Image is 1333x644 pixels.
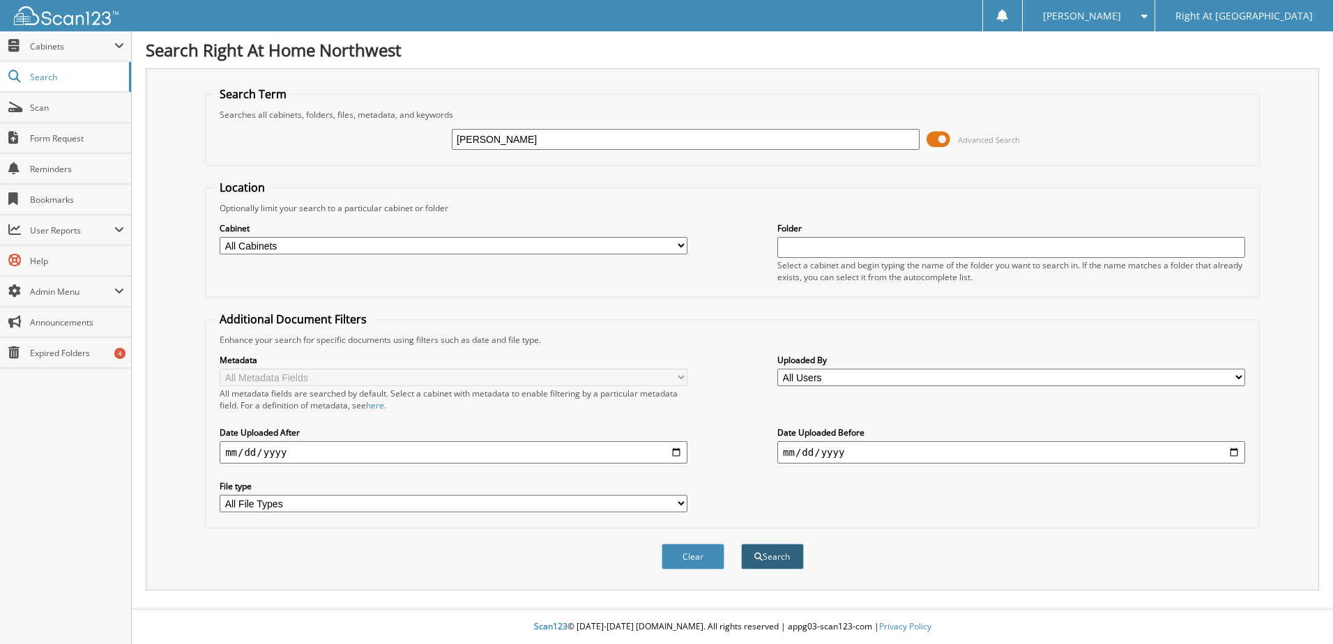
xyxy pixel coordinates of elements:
[213,202,1252,214] div: Optionally limit your search to a particular cabinet or folder
[220,354,687,366] label: Metadata
[777,222,1245,234] label: Folder
[1175,12,1313,20] span: Right At [GEOGRAPHIC_DATA]
[30,40,114,52] span: Cabinets
[30,286,114,298] span: Admin Menu
[213,109,1252,121] div: Searches all cabinets, folders, files, metadata, and keywords
[1263,577,1333,644] iframe: Chat Widget
[777,354,1245,366] label: Uploaded By
[220,480,687,492] label: File type
[213,86,294,102] legend: Search Term
[30,71,122,83] span: Search
[220,427,687,438] label: Date Uploaded After
[30,102,124,114] span: Scan
[114,348,125,359] div: 4
[220,441,687,463] input: start
[1043,12,1121,20] span: [PERSON_NAME]
[741,544,804,569] button: Search
[30,224,114,236] span: User Reports
[30,255,124,267] span: Help
[30,316,124,328] span: Announcements
[30,347,124,359] span: Expired Folders
[213,334,1252,346] div: Enhance your search for specific documents using filters such as date and file type.
[534,620,568,632] span: Scan123
[30,132,124,144] span: Form Request
[14,6,119,25] img: scan123-logo-white.svg
[777,427,1245,438] label: Date Uploaded Before
[662,544,724,569] button: Clear
[220,222,687,234] label: Cabinet
[146,38,1319,61] h1: Search Right At Home Northwest
[213,180,272,195] legend: Location
[958,135,1020,145] span: Advanced Search
[213,312,374,327] legend: Additional Document Filters
[30,163,124,175] span: Reminders
[132,610,1333,644] div: © [DATE]-[DATE] [DOMAIN_NAME]. All rights reserved | appg03-scan123-com |
[777,259,1245,283] div: Select a cabinet and begin typing the name of the folder you want to search in. If the name match...
[777,441,1245,463] input: end
[220,388,687,411] div: All metadata fields are searched by default. Select a cabinet with metadata to enable filtering b...
[879,620,931,632] a: Privacy Policy
[30,194,124,206] span: Bookmarks
[366,399,384,411] a: here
